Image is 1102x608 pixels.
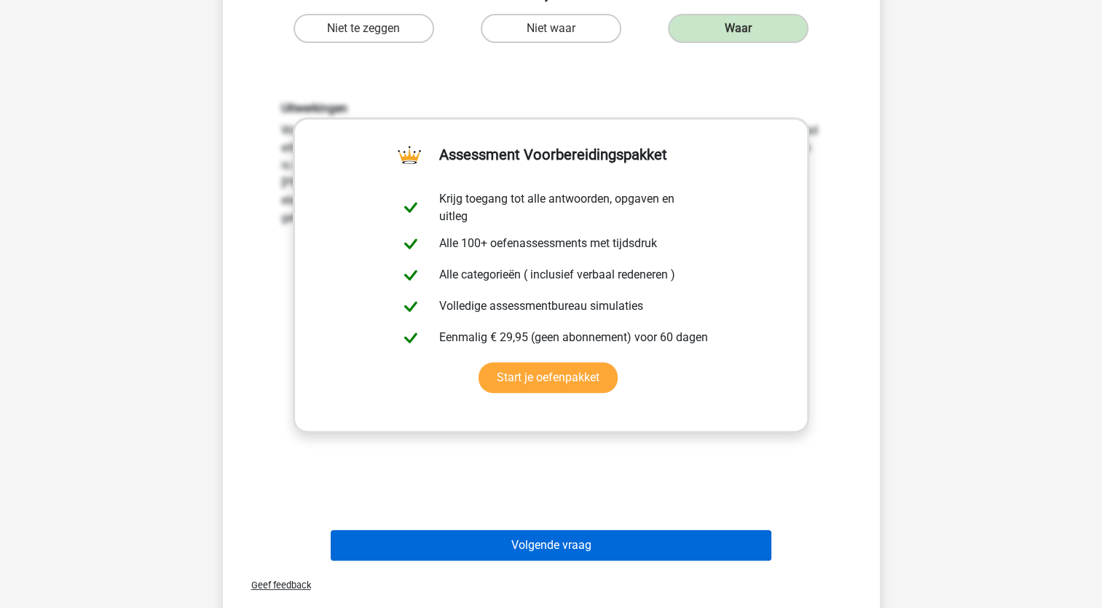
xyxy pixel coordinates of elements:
[294,14,434,43] label: Niet te zeggen
[479,362,618,393] a: Start je oefenpakket
[331,530,771,561] button: Volgende vraag
[270,101,833,226] div: Waar. 'Leerlingen moeten inzien dat gerichte oefening leidt tot prestatie en dat teleurstellingen...
[281,101,822,115] h6: Uitwerkingen
[240,580,311,591] span: Geef feedback
[481,14,621,43] label: Niet waar
[668,14,808,43] label: Waar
